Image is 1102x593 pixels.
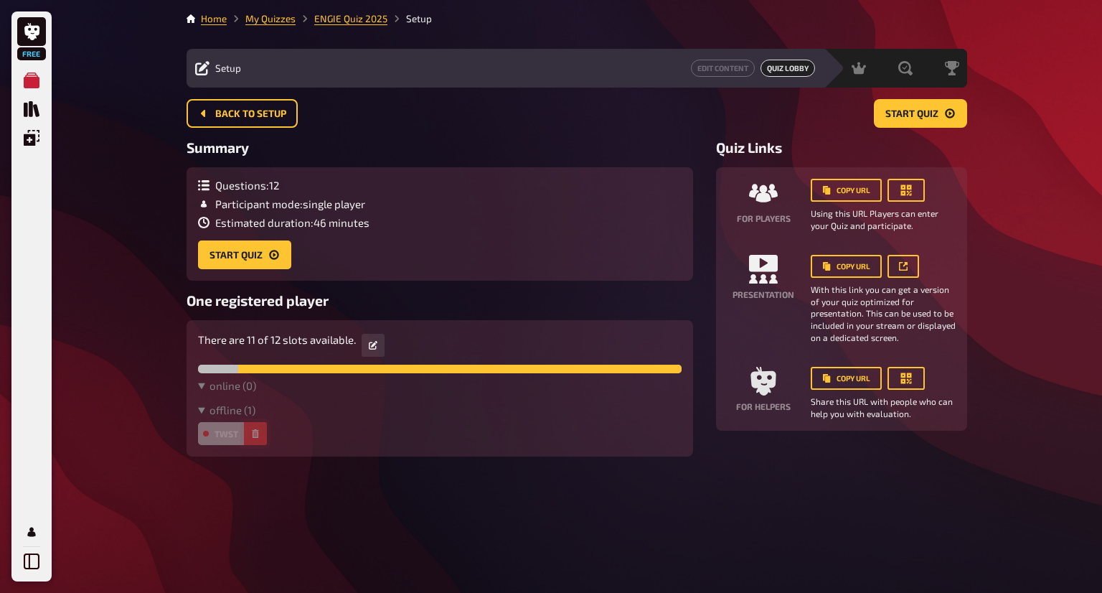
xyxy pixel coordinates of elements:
[215,216,369,229] span: Estimated duration : 46 minutes
[245,13,296,24] a: My Quizzes
[187,139,693,156] h3: Summary
[736,401,791,411] h4: For helpers
[314,13,387,24] a: ENGIE Quiz 2025
[874,99,967,128] button: Start Quiz
[17,95,46,123] a: Quiz Library
[296,11,387,26] li: ENGIE Quiz 2025
[198,241,291,269] button: Start Quiz
[811,179,882,202] button: Copy URL
[215,197,365,210] span: Participant mode : single player
[885,109,938,119] span: Start Quiz
[17,66,46,95] a: My Quizzes
[716,139,967,156] h3: Quiz Links
[215,109,286,119] span: Back to setup
[811,284,956,344] small: With this link you can get a version of your quiz optimized for presentation. This can be used to...
[760,60,815,77] a: Quiz Lobby
[201,13,227,24] a: Home
[198,179,369,192] div: Questions : 12
[187,99,298,128] button: Back to setup
[691,60,755,77] button: Edit Content
[198,422,266,445] div: Twst
[733,289,794,299] h4: Presentation
[811,255,882,278] button: Copy URL
[201,11,227,26] li: Home
[198,332,356,348] p: There are 11 of 12 slots available.
[737,213,791,223] h4: For players
[198,403,682,416] summary: offline (1)
[811,207,956,232] small: Using this URL Players can enter your Quiz and participate.
[387,11,432,26] li: Setup
[811,396,956,420] small: Share this URL with people who can help you with evaluation.
[187,292,693,309] h3: One registered player
[198,379,682,392] summary: online (0)
[17,518,46,546] a: Profile
[811,367,882,390] button: Copy URL
[227,11,296,26] li: My Quizzes
[17,123,46,152] a: Overlays
[215,62,241,74] span: Setup
[19,50,44,58] span: Free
